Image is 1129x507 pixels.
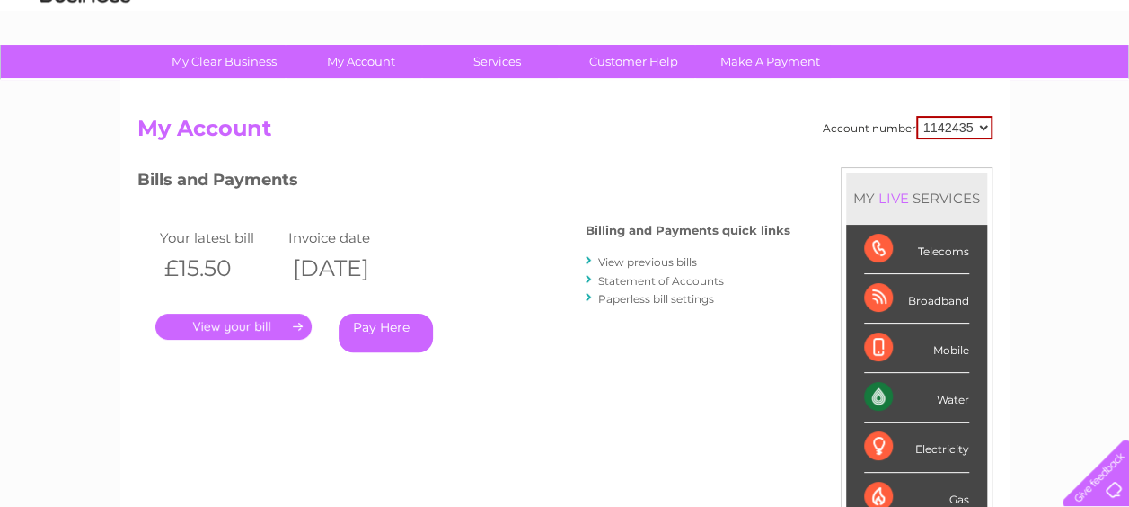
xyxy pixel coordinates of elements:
a: Blog [973,76,999,90]
a: Energy [858,76,897,90]
img: logo.png [40,47,131,102]
div: Telecoms [864,225,969,274]
div: Account number [823,116,992,139]
a: Paperless bill settings [598,292,714,306]
div: Water [864,373,969,422]
div: Mobile [864,324,969,373]
a: Water [813,76,847,90]
a: Customer Help [560,45,708,78]
a: Services [423,45,571,78]
div: Broadband [864,274,969,324]
th: [DATE] [284,250,413,287]
a: My Account [287,45,435,78]
a: Telecoms [908,76,962,90]
a: Pay Here [339,314,433,352]
td: Invoice date [284,226,413,250]
h2: My Account [137,116,992,150]
a: 0333 014 3131 [790,9,914,31]
h4: Billing and Payments quick links [586,224,790,237]
td: Your latest bill [155,226,285,250]
a: Log out [1070,76,1112,90]
div: LIVE [875,190,913,207]
h3: Bills and Payments [137,167,790,199]
div: MY SERVICES [846,173,987,224]
th: £15.50 [155,250,285,287]
div: Clear Business is a trading name of Verastar Limited (registered in [GEOGRAPHIC_DATA] No. 3667643... [141,10,990,87]
a: My Clear Business [150,45,298,78]
a: View previous bills [598,255,697,269]
a: Make A Payment [696,45,844,78]
a: Statement of Accounts [598,274,724,288]
a: . [155,314,312,340]
div: Electricity [864,422,969,472]
a: Contact [1010,76,1054,90]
